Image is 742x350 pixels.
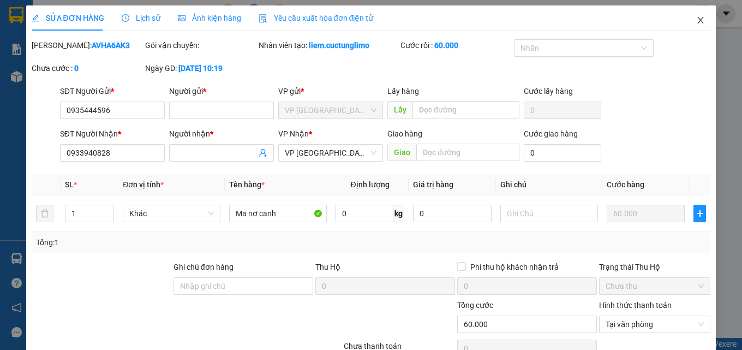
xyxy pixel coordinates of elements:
[169,85,274,97] div: Người gửi
[60,128,165,140] div: SĐT Người Nhận
[309,41,369,50] b: liem.cuctunglimo
[178,14,185,22] span: picture
[315,263,340,271] span: Thu Hộ
[36,205,53,222] button: delete
[32,14,104,22] span: SỬA ĐƠN HÀNG
[278,85,383,97] div: VP gửi
[173,263,234,271] label: Ghi chú đơn hàng
[413,180,453,189] span: Giá trị hàng
[500,205,598,222] input: Ghi Chú
[122,14,129,22] span: clock-circle
[178,14,241,22] span: Ảnh kiện hàng
[387,144,416,161] span: Giao
[496,174,602,195] th: Ghi chú
[36,236,288,248] div: Tổng: 1
[145,62,256,74] div: Ngày GD:
[173,277,313,295] input: Ghi chú đơn hàng
[122,14,160,22] span: Lịch sử
[32,14,39,22] span: edit
[229,205,327,222] input: VD: Bàn, Ghế
[32,62,143,74] div: Chưa cước :
[129,205,214,222] span: Khác
[259,14,267,23] img: icon
[607,205,685,222] input: 0
[123,180,164,189] span: Đơn vị tính
[32,39,143,51] div: [PERSON_NAME]:
[169,128,274,140] div: Người nhận
[145,39,256,51] div: Gói vận chuyển:
[278,129,309,138] span: VP Nhận
[75,59,145,71] li: VP BX Huế
[5,5,158,46] li: Cúc Tùng Limousine
[524,129,578,138] label: Cước giao hàng
[607,180,644,189] span: Cước hàng
[387,101,412,118] span: Lấy
[693,205,706,222] button: plus
[178,64,223,73] b: [DATE] 10:19
[694,209,705,218] span: plus
[606,278,704,294] span: Chưa thu
[74,64,79,73] b: 0
[65,180,74,189] span: SL
[412,101,519,118] input: Dọc đường
[92,41,130,50] b: AVHA6AK3
[285,145,376,161] span: VP Đà Lạt
[466,261,563,273] span: Phí thu hộ khách nhận trả
[259,39,398,51] div: Nhân viên tạo:
[259,149,267,157] span: user-add
[351,180,390,189] span: Định lượng
[524,144,601,162] input: Cước giao hàng
[457,301,493,310] span: Tổng cước
[400,39,512,51] div: Cước rồi :
[434,41,458,50] b: 60.000
[685,5,716,36] button: Close
[259,14,374,22] span: Yêu cầu xuất hóa đơn điện tử
[524,87,573,96] label: Cước lấy hàng
[229,180,265,189] span: Tên hàng
[60,85,165,97] div: SĐT Người Gửi
[5,59,75,95] li: VP VP [GEOGRAPHIC_DATA] xe Limousine
[285,102,376,118] span: VP Nha Trang xe Limousine
[606,316,704,333] span: Tại văn phòng
[387,87,419,96] span: Lấy hàng
[416,144,519,161] input: Dọc đường
[599,261,710,273] div: Trạng thái Thu Hộ
[599,301,672,310] label: Hình thức thanh toán
[387,129,422,138] span: Giao hàng
[696,16,705,25] span: close
[524,102,601,119] input: Cước lấy hàng
[393,205,404,222] span: kg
